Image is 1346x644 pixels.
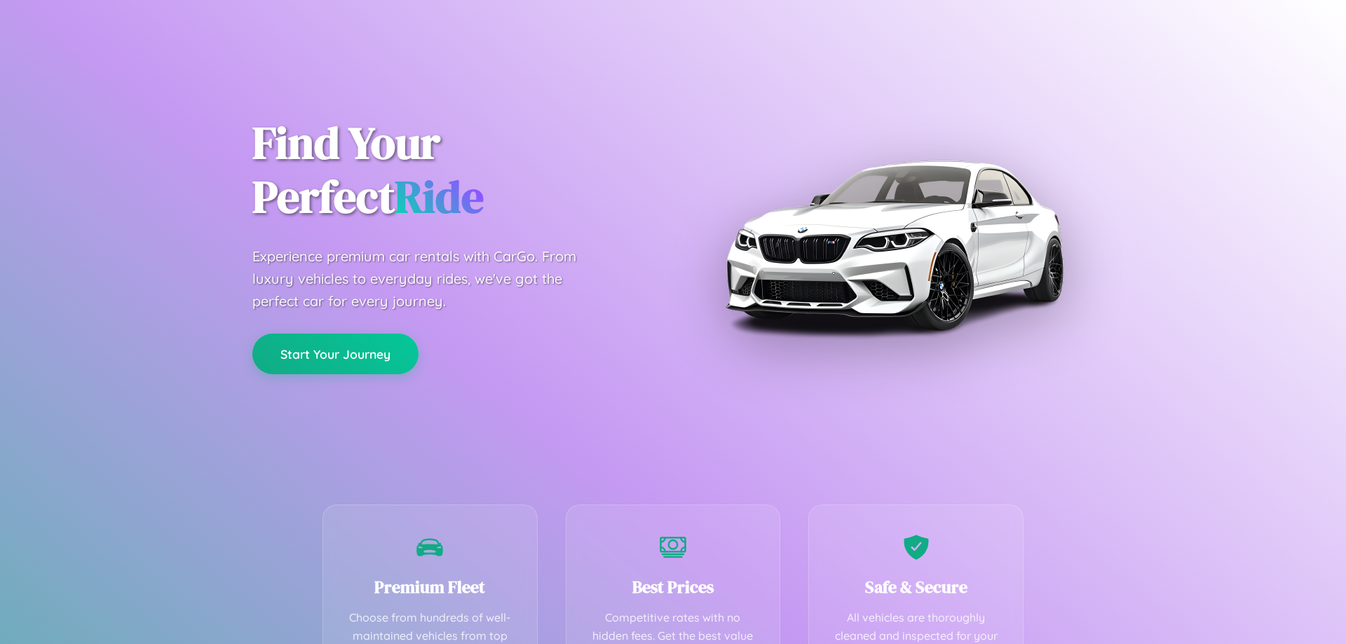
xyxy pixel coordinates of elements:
[252,116,652,224] h1: Find Your Perfect
[252,245,603,313] p: Experience premium car rentals with CarGo. From luxury vehicles to everyday rides, we've got the ...
[395,166,484,227] span: Ride
[587,575,759,598] h3: Best Prices
[344,575,516,598] h3: Premium Fleet
[830,575,1002,598] h3: Safe & Secure
[719,70,1069,420] img: Premium BMW car rental vehicle
[252,334,419,374] button: Start Your Journey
